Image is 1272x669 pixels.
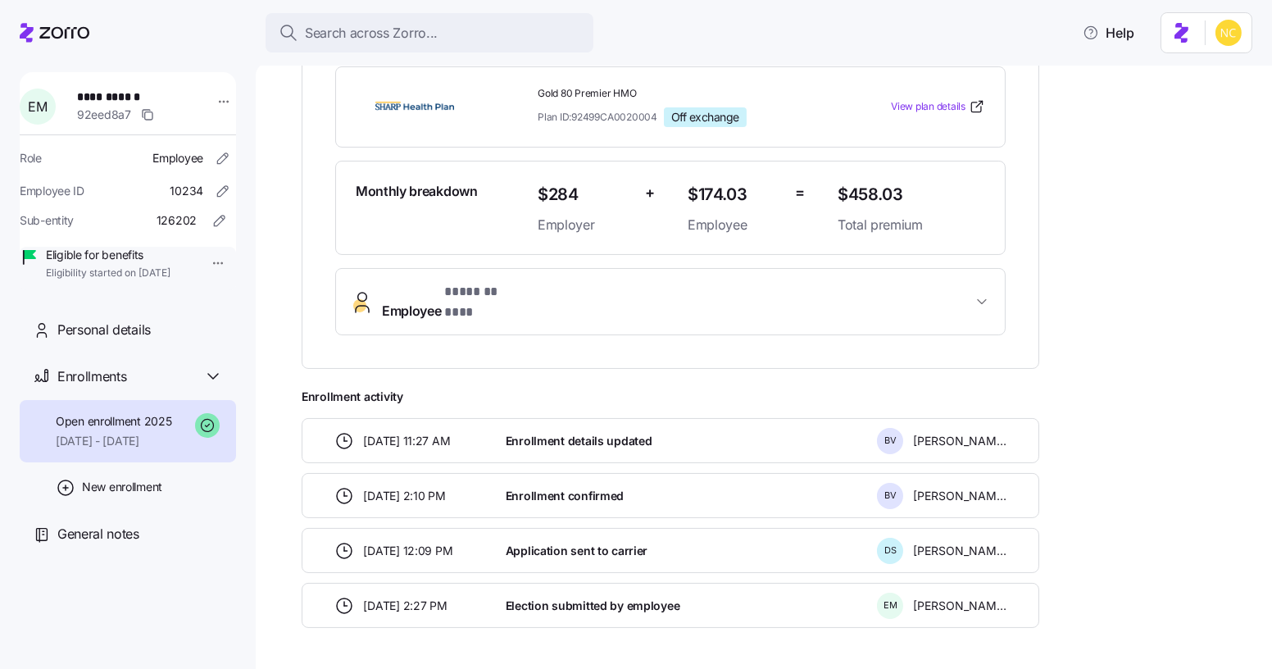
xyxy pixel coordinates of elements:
img: Sharp Health Plan [356,88,474,125]
span: Role [20,150,42,166]
span: Search across Zorro... [305,23,438,43]
span: Enrollments [57,366,126,387]
span: Gold 80 Premier HMO [538,87,825,101]
span: E M [28,100,47,113]
span: Total premium [838,215,985,235]
span: Off exchange [671,110,739,125]
span: [PERSON_NAME] [913,543,1006,559]
span: [DATE] - [DATE] [56,433,171,449]
span: [PERSON_NAME] [913,488,1006,504]
span: New enrollment [82,479,162,495]
span: $174.03 [688,181,782,208]
a: View plan details [891,98,985,115]
span: Help [1083,23,1134,43]
span: Application sent to carrier [506,543,647,559]
span: [DATE] 2:10 PM [364,488,446,504]
span: Employee [152,150,203,166]
span: Monthly breakdown [356,181,478,202]
button: Help [1070,16,1147,49]
span: E M [884,601,897,610]
span: 126202 [157,212,197,229]
span: 10234 [170,183,203,199]
span: Election submitted by employee [506,598,680,614]
span: Open enrollment 2025 [56,413,171,430]
span: Personal details [57,320,151,340]
span: Enrollment activity [302,389,1039,405]
span: 92eed8a7 [77,107,131,123]
span: [DATE] 11:27 AM [364,433,451,449]
span: View plan details [891,99,965,115]
span: Eligible for benefits [46,247,170,263]
img: e03b911e832a6112bf72643c5874f8d8 [1215,20,1242,46]
span: Eligibility started on [DATE] [46,266,170,280]
span: Enrollment confirmed [506,488,624,504]
span: Employee [382,282,528,321]
span: [PERSON_NAME] [913,598,1006,614]
span: Employee ID [20,183,84,199]
span: [PERSON_NAME] [913,433,1006,449]
button: Search across Zorro... [266,13,593,52]
span: Sub-entity [20,212,74,229]
span: D S [884,546,897,555]
span: Plan ID: 92499CA0020004 [538,110,657,124]
span: [DATE] 2:27 PM [364,598,447,614]
span: General notes [57,524,139,544]
span: B V [884,436,897,445]
span: = [795,181,805,205]
span: B V [884,491,897,500]
span: $284 [538,181,632,208]
span: Employer [538,215,632,235]
span: [DATE] 12:09 PM [364,543,453,559]
span: + [645,181,655,205]
span: Employee [688,215,782,235]
span: Enrollment details updated [506,433,652,449]
span: $458.03 [838,181,985,208]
